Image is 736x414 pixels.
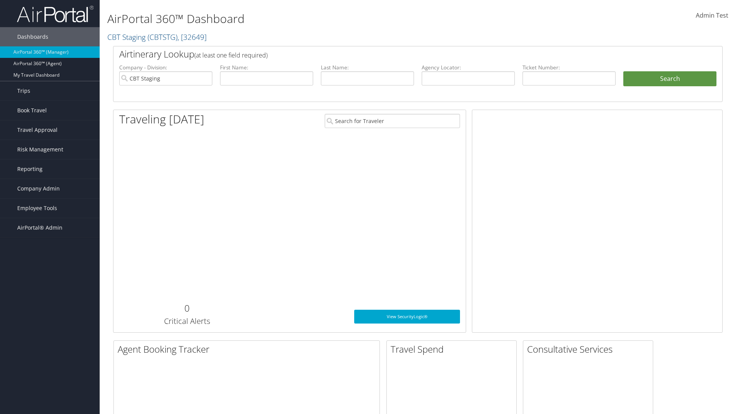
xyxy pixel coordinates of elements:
label: Last Name: [321,64,414,71]
a: Admin Test [696,4,728,28]
label: Agency Locator: [422,64,515,71]
span: Dashboards [17,27,48,46]
button: Search [623,71,716,87]
h2: Consultative Services [527,343,653,356]
h2: Agent Booking Tracker [118,343,379,356]
h2: Travel Spend [391,343,516,356]
img: airportal-logo.png [17,5,94,23]
span: Risk Management [17,140,63,159]
span: Trips [17,81,30,100]
span: Travel Approval [17,120,58,140]
span: Company Admin [17,179,60,198]
h3: Critical Alerts [119,316,255,327]
span: Admin Test [696,11,728,20]
input: Search for Traveler [325,114,460,128]
h2: Airtinerary Lookup [119,48,666,61]
span: ( CBTSTG ) [148,32,177,42]
h1: Traveling [DATE] [119,111,204,127]
h2: 0 [119,302,255,315]
label: First Name: [220,64,313,71]
label: Ticket Number: [522,64,616,71]
a: CBT Staging [107,32,207,42]
label: Company - Division: [119,64,212,71]
span: , [ 32649 ] [177,32,207,42]
span: (at least one field required) [194,51,268,59]
a: View SecurityLogic® [354,310,460,324]
h1: AirPortal 360™ Dashboard [107,11,521,27]
span: Book Travel [17,101,47,120]
span: Reporting [17,159,43,179]
span: Employee Tools [17,199,57,218]
span: AirPortal® Admin [17,218,62,237]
